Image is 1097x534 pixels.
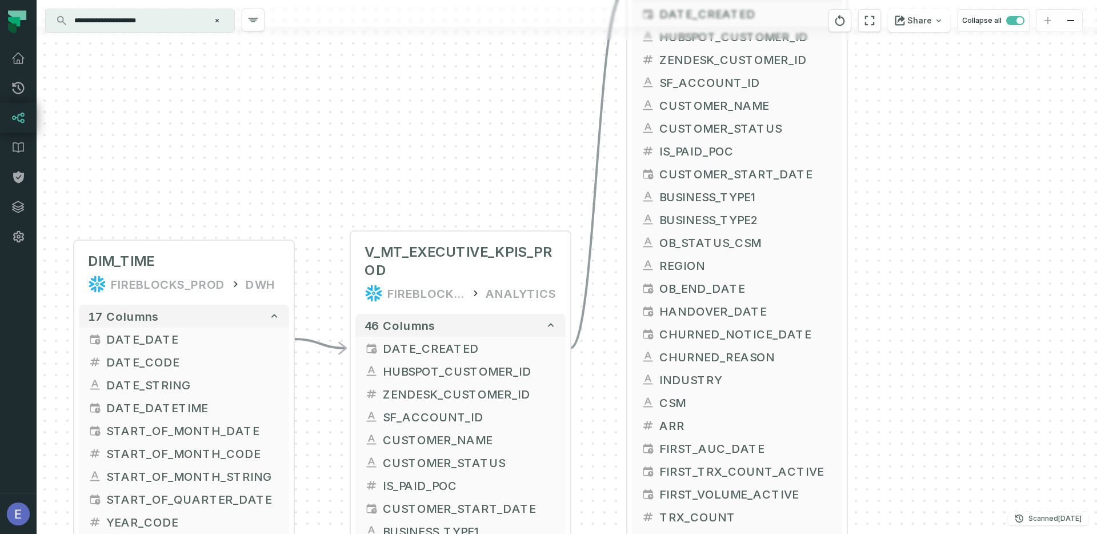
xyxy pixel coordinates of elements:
[659,257,833,274] span: REGION
[383,477,556,494] span: IS_PAID_POC
[641,213,655,226] span: string
[106,445,280,462] span: START_OF_MONTH_CODE
[632,345,842,368] button: CHURNED_REASON
[88,492,102,506] span: date
[632,437,842,460] button: FIRST_AUC_DATE
[365,387,378,401] span: decimal
[641,304,655,318] span: date
[659,119,833,137] span: CUSTOMER_STATUS
[659,348,833,365] span: CHURNED_REASON
[88,515,102,529] span: decimal
[641,98,655,112] span: string
[659,440,833,457] span: FIRST_AUC_DATE
[659,51,833,68] span: ZENDESK_CUSTOMER_ID
[632,391,842,414] button: CSM
[641,510,655,524] span: decimal
[211,15,223,26] button: Clear search query
[106,399,280,416] span: DATE_DATETIME
[355,428,566,451] button: CUSTOMER_NAME
[365,318,435,332] span: 46 columns
[659,97,833,114] span: CUSTOMER_NAME
[355,360,566,382] button: HUBSPOT_CUSTOMER_ID
[632,254,842,277] button: REGION
[632,300,842,322] button: HANDOVER_DATE
[659,188,833,205] span: BUSINESS_TYPE1
[106,376,280,393] span: DATE_STRING
[355,382,566,405] button: ZENDESK_CUSTOMER_ID
[365,243,556,280] span: V_MT_EXECUTIVE_KPIS_PROD
[365,433,378,447] span: string
[246,275,275,293] div: DWH
[641,419,655,432] span: decimal
[79,442,289,465] button: START_OF_MONTH_CODE
[355,474,566,497] button: IS_PAID_POC
[632,231,842,254] button: OB_STATUS_CSM
[106,491,280,508] span: START_OF_QUARTER_DATE
[632,140,842,162] button: IS_PAID_POC
[632,460,842,483] button: FIRST_TRX_COUNT_ACTIVE
[365,364,378,378] span: string
[88,447,102,460] span: decimal
[111,275,225,293] div: FIREBLOCKS_PROD
[79,465,289,488] button: START_OF_MONTH_STRING
[383,431,556,448] span: CUSTOMER_NAME
[632,368,842,391] button: INDUSTRY
[88,424,102,437] span: date
[106,353,280,370] span: DATE_CODE
[632,414,842,437] button: ARR
[659,417,833,434] span: ARR
[888,9,950,32] button: Share
[79,396,289,419] button: DATE_DATETIME
[632,48,842,71] button: ZENDESK_CUSTOMER_ID
[294,339,346,348] g: Edge from 2510e5c369e04a74acfd412a435060a2 to 629a3391e6c42ccb5623477690023b61
[1008,512,1088,525] button: Scanned[DATE] 4:37:34 AM
[632,277,842,300] button: OB_END_DATE
[957,9,1030,32] button: Collapse all
[383,340,556,357] span: DATE_CREATED
[641,236,655,249] span: string
[7,503,30,525] img: avatar of Eyal Ziv
[88,309,159,323] span: 17 columns
[659,325,833,342] span: CHURNED_NOTICE_DATE
[659,234,833,251] span: OB_STATUS_CSM
[659,463,833,480] span: FIRST_TRX_COUNT_ACTIVE
[355,497,566,520] button: CUSTOMER_START_DATE
[632,94,842,117] button: CUSTOMER_NAME
[659,371,833,388] span: INDUSTRY
[355,337,566,360] button: DATE_CREATED
[383,385,556,403] span: ZENDESK_CUSTOMER_ID
[106,330,280,348] span: DATE_DATE
[659,142,833,160] span: IS_PAID_POC
[641,281,655,295] span: date
[79,488,289,511] button: START_OF_QUARTER_DATE
[632,483,842,505] button: FIRST_VOLUME_ACTIVE
[79,328,289,350] button: DATE_DATE
[641,350,655,364] span: string
[365,341,378,355] span: date
[641,487,655,501] span: date
[632,505,842,528] button: TRX_COUNT
[641,75,655,89] span: string
[641,373,655,386] span: string
[88,378,102,392] span: string
[106,513,280,531] span: YEAR_CODE
[88,355,102,369] span: decimal
[79,419,289,442] button: START_OF_MONTH_DATE
[641,53,655,66] span: decimal
[641,258,655,272] span: string
[387,284,465,302] div: FIREBLOCKS_PROD
[641,144,655,158] span: decimal
[632,162,842,185] button: CUSTOMER_START_DATE
[641,167,655,181] span: date
[632,322,842,345] button: CHURNED_NOTICE_DATE
[632,185,842,208] button: BUSINESS_TYPE1
[355,451,566,474] button: CUSTOMER_STATUS
[659,280,833,297] span: OB_END_DATE
[365,456,378,469] span: string
[1058,514,1082,523] relative-time: Aug 13, 2025, 4:37 AM GMT+3
[79,350,289,373] button: DATE_CODE
[632,117,842,140] button: CUSTOMER_STATUS
[365,501,378,515] span: date
[88,401,102,415] span: timestamp
[659,394,833,411] span: CSM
